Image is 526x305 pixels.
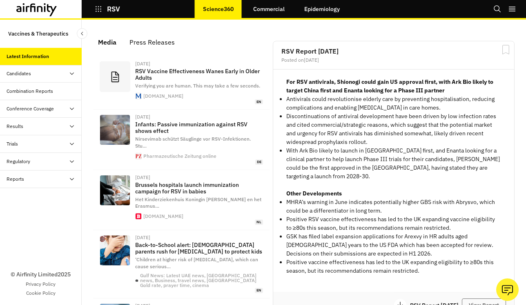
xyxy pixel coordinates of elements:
[143,154,216,159] div: Pharmazeutische Zeitung online
[286,112,501,146] p: Discontinuations of antiviral development have been driven by low infection rates and cited comme...
[95,2,120,16] button: RSV
[203,6,234,12] p: Science360
[286,258,501,275] li: Positive vaccine effectiveness has led to the UK expanding eligibility to ≥80s this season, but i...
[255,288,263,293] span: en
[100,175,130,205] img: b04004d0-belgaimage-91857124.jpg
[136,153,141,159] img: apple-touch-icon-pz.png
[11,270,71,279] p: © Airfinity Limited 2025
[98,36,116,48] div: Media
[143,214,183,219] div: [DOMAIN_NAME]
[107,5,120,13] p: RSV
[281,48,506,54] h2: RSV Report [DATE]
[7,53,49,60] div: Latest Information
[100,115,130,145] img: csm_59269_4d4de144e9.jpg
[7,158,30,165] div: Regulatory
[143,94,183,99] div: [DOMAIN_NAME]
[135,256,258,269] span: ‘Children at higher risk of [MEDICAL_DATA], which can cause serious …
[26,289,56,297] a: Cookie Policy
[140,273,263,288] div: Gulf News: Latest UAE news, [GEOGRAPHIC_DATA] news, Business, travel news, [GEOGRAPHIC_DATA] Gold...
[129,36,175,48] div: Press Releases
[286,215,501,232] li: Positive RSV vaccine effectiveness has led to the UK expanding vaccine eligibility to ≥80s this s...
[136,280,138,282] img: favicon.ico
[135,68,263,81] p: RSV Vaccine Effectiveness Wanes Early in Older Adults
[255,220,263,225] span: nl
[7,123,23,130] div: Results
[136,93,141,99] img: faviconV2
[7,105,54,112] div: Conference Coverage
[135,175,263,180] div: [DATE]
[286,95,501,112] p: Antivirals could revolutionise elderly care by preventing hospitalisation, reducing complications...
[93,230,270,298] a: [DATE]Back-to-School alert: [DEMOGRAPHIC_DATA] parents rush for [MEDICAL_DATA] to protect kids‘Ch...
[135,121,263,134] p: Infants: Passive immunization against RSV shows effect
[93,170,270,230] a: [DATE]Brussels hospitals launch immunization campaign for RSV in babiesHet Kinderziekenhuis Konin...
[135,136,251,149] span: Nirsevimab schützt Säuglinge vor RSV-Infektionen. Stu …
[135,235,263,240] div: [DATE]
[93,56,270,110] a: [DATE]RSV Vaccine Effectiveness Wanes Early in Older AdultsVerifying you are human. This may take...
[135,182,263,195] p: Brussels hospitals launch immunization campaign for RSV in babies
[286,198,501,215] li: MHRA’s warning in June indicates potentially higher GBS risk with Abrysvo, which could be a diffe...
[7,175,24,183] div: Reports
[100,235,130,265] img: gulfnews%2Fimport%2F2020%2F09%2F09%2FExperts-said-vaccinating-children-against-influenza-reduces-...
[135,242,263,255] p: Back-to-School alert: [DEMOGRAPHIC_DATA] parents rush for [MEDICAL_DATA] to protect kids
[8,26,68,41] p: Vaccines & Therapeutics
[501,45,511,55] svg: Bookmark Report
[135,196,261,209] span: Het Kinderziekenhuis Koningin [PERSON_NAME] en het Erasmus …
[255,99,263,105] span: en
[135,83,260,89] span: Verifying you are human. This may take a few seconds.
[135,61,263,66] div: [DATE]
[286,232,501,258] li: GSK has filed label expansion applications for Arexvy in HR adults aged [DEMOGRAPHIC_DATA] years ...
[493,2,501,16] button: Search
[286,146,501,181] p: With Ark Bio likely to launch in [GEOGRAPHIC_DATA] first, and Enanta looking for a clinical partn...
[286,190,342,197] strong: Other Developments
[26,280,56,288] a: Privacy Policy
[136,213,141,219] img: apple-touch-icon.png
[7,87,53,95] div: Combination Reports
[7,140,18,148] div: Trials
[135,114,263,119] div: [DATE]
[7,70,31,77] div: Candidates
[281,58,506,63] div: Posted on [DATE]
[93,110,270,170] a: [DATE]Infants: Passive immunization against RSV shows effectNirsevimab schützt Säuglinge vor RSV-...
[77,28,87,39] button: Close Sidebar
[496,278,519,301] button: Ask our analysts
[255,159,263,165] span: de
[286,78,493,94] strong: For RSV antivirals, Shionogi could gain US approval first, with Ark Bio likely to target China fi...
